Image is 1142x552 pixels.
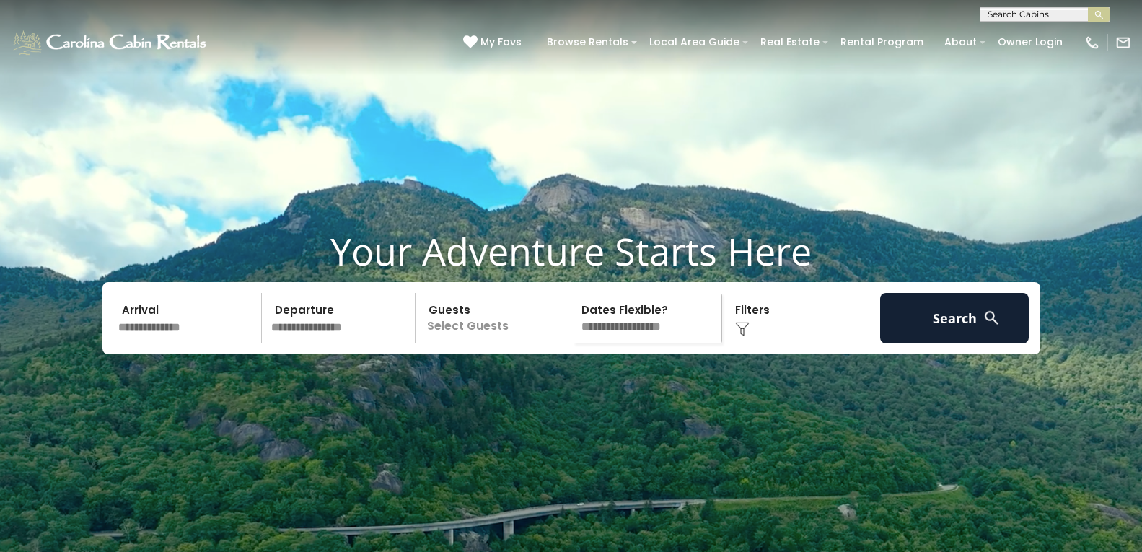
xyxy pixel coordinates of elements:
a: Local Area Guide [642,31,747,53]
a: My Favs [463,35,525,51]
a: Browse Rentals [540,31,636,53]
img: search-regular-white.png [983,309,1001,327]
span: My Favs [480,35,522,50]
img: mail-regular-white.png [1115,35,1131,51]
a: Owner Login [991,31,1070,53]
a: Real Estate [753,31,827,53]
button: Search [880,293,1029,343]
img: phone-regular-white.png [1084,35,1100,51]
h1: Your Adventure Starts Here [11,229,1131,273]
img: White-1-1-2.png [11,28,211,57]
a: Rental Program [833,31,931,53]
p: Select Guests [420,293,568,343]
a: About [937,31,984,53]
img: filter--v1.png [735,322,750,336]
